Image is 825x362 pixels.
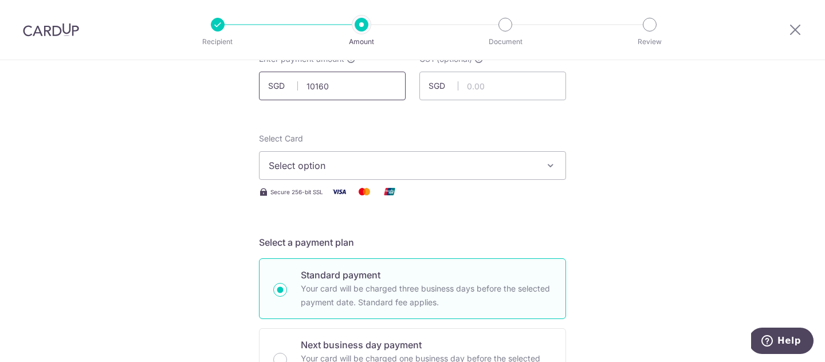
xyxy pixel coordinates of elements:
button: Select option [259,151,566,180]
img: Union Pay [378,184,401,199]
span: translation missing: en.payables.payment_networks.credit_card.summary.labels.select_card [259,133,303,143]
p: Recipient [175,36,260,48]
h5: Select a payment plan [259,235,566,249]
span: SGD [429,80,458,92]
p: Document [463,36,548,48]
p: Review [607,36,692,48]
input: 0.00 [419,72,566,100]
span: Secure 256-bit SSL [270,187,323,196]
img: CardUp [23,23,79,37]
input: 0.00 [259,72,406,100]
img: Visa [328,184,351,199]
span: Select option [269,159,536,172]
iframe: Opens a widget where you can find more information [751,328,814,356]
span: SGD [268,80,298,92]
p: Amount [319,36,404,48]
p: Next business day payment [301,338,552,352]
p: Your card will be charged three business days before the selected payment date. Standard fee appl... [301,282,552,309]
img: Mastercard [353,184,376,199]
p: Standard payment [301,268,552,282]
